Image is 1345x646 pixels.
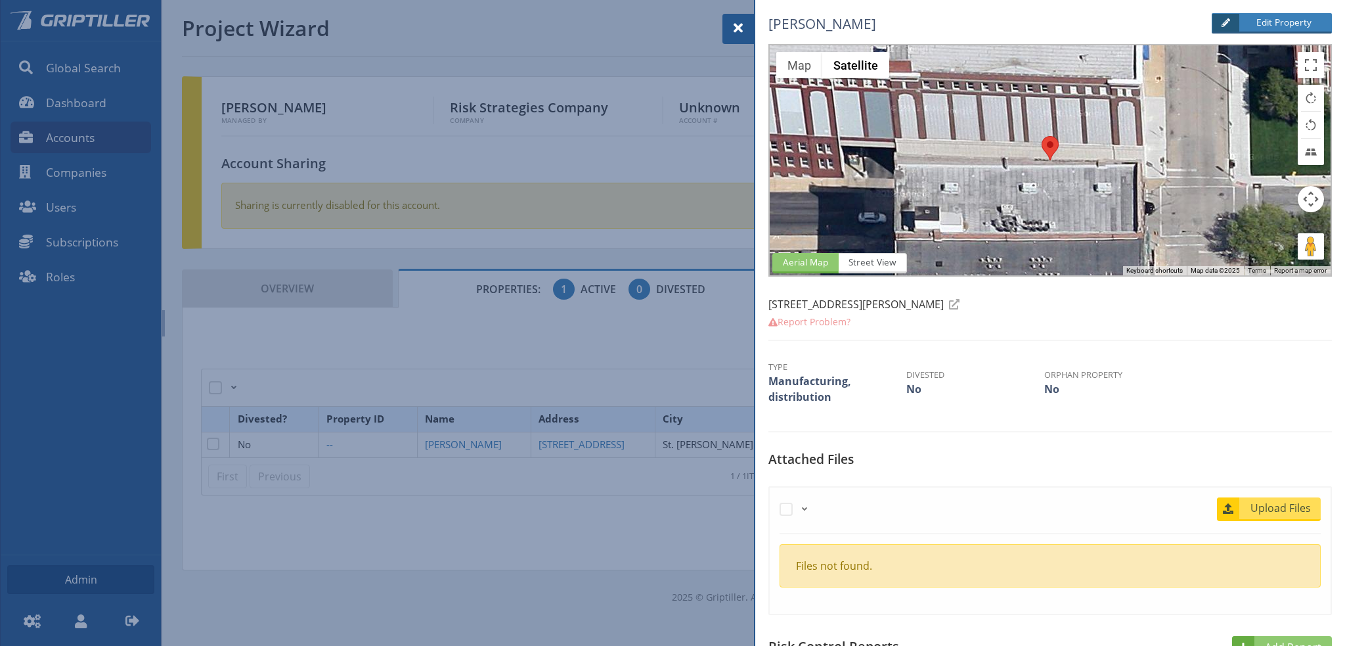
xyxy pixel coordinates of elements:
[768,374,851,404] span: Manufacturing, distribution
[1274,267,1327,274] a: Report a map error
[1217,497,1321,521] a: Upload Files
[1191,267,1240,274] span: Map data ©2025
[768,315,850,328] a: Report Problem?
[1044,382,1059,396] span: No
[1212,13,1332,34] a: Edit Property
[768,14,1139,34] h5: [PERSON_NAME]
[1298,112,1324,138] button: Rotate map counterclockwise
[838,253,907,273] span: Street View
[1044,369,1182,381] th: Orphan Property
[1298,85,1324,111] button: Rotate map clockwise
[906,369,1044,381] th: Divested
[776,52,822,78] button: Show street map
[1298,186,1324,212] button: Map camera controls
[1126,266,1183,275] button: Keyboard shortcuts
[1241,500,1321,516] span: Upload Files
[1298,233,1324,260] button: Drag Pegman onto the map to open Street View
[772,253,839,273] span: Aerial Map
[822,52,889,78] button: Show satellite imagery
[768,361,906,373] th: Type
[1241,16,1321,29] span: Edit Property
[906,382,921,396] span: No
[1298,52,1324,78] button: Toggle fullscreen view
[768,452,1332,476] h5: Attached Files
[768,297,965,311] a: [STREET_ADDRESS][PERSON_NAME]
[1298,139,1324,165] button: Tilt map
[1248,267,1266,274] a: Terms (opens in new tab)
[796,558,1304,574] div: Files not found.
